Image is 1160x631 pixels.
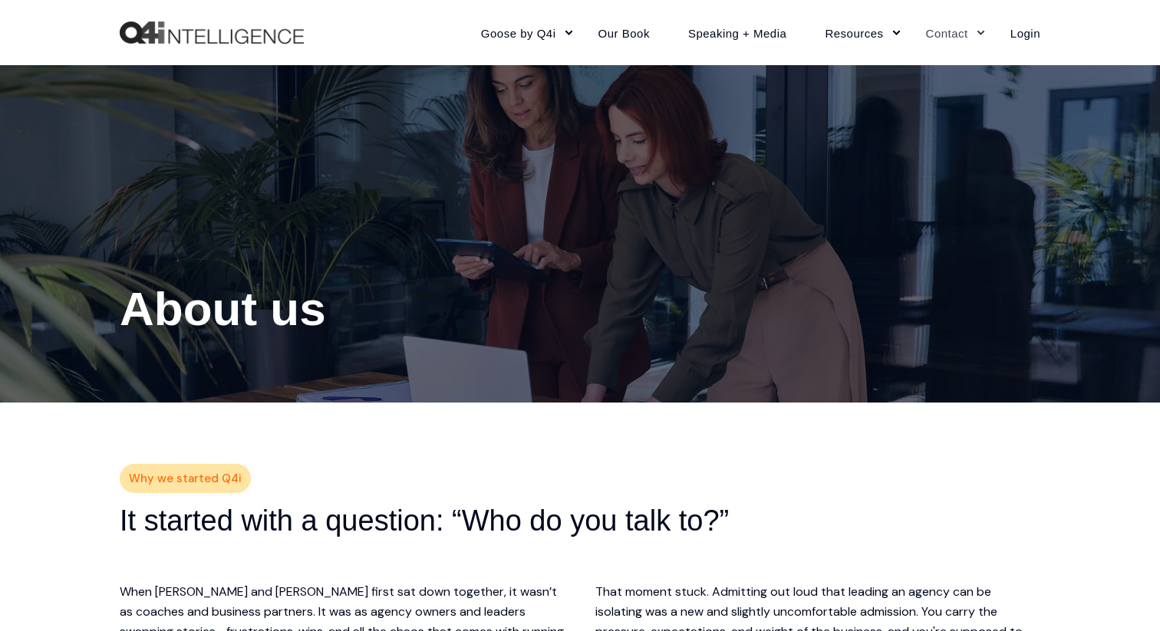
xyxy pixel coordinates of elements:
span: About us [120,282,326,335]
span: Why we started Q4i [129,468,241,490]
a: Back to Home [120,21,304,44]
h2: It started with a question: “Who do you talk to?” [120,501,1040,540]
img: Q4intelligence, LLC logo [120,21,304,44]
